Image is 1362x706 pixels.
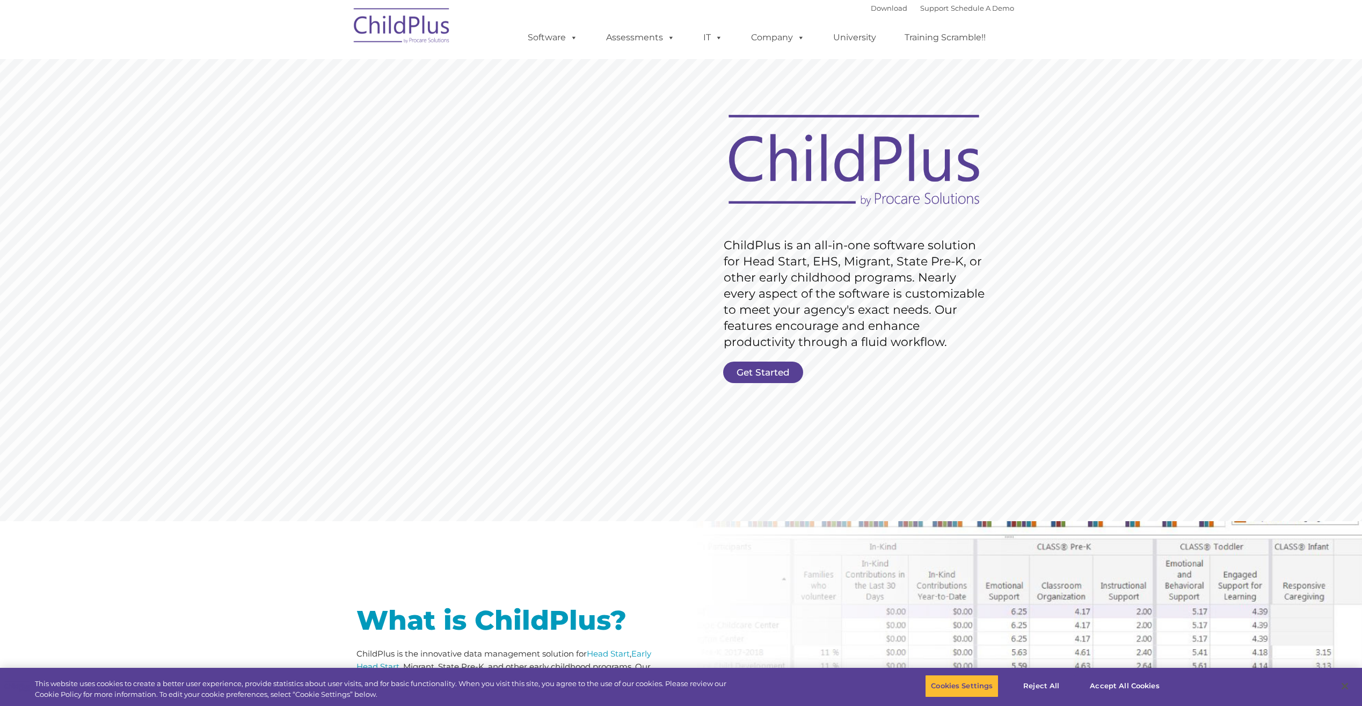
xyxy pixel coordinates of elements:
[740,27,815,48] a: Company
[1333,674,1357,698] button: Close
[871,4,907,12] a: Download
[587,649,630,659] a: Head Start
[356,649,651,672] a: Early Head Start
[723,362,803,383] a: Get Started
[1008,675,1075,697] button: Reject All
[356,607,673,634] h1: What is ChildPlus?
[595,27,686,48] a: Assessments
[35,679,749,700] div: This website uses cookies to create a better user experience, provide statistics about user visit...
[920,4,949,12] a: Support
[348,1,456,54] img: ChildPlus by Procare Solutions
[724,237,990,350] rs-layer: ChildPlus is an all-in-one software solution for Head Start, EHS, Migrant, State Pre-K, or other ...
[517,27,588,48] a: Software
[925,675,999,697] button: Cookies Settings
[822,27,887,48] a: University
[894,27,996,48] a: Training Scramble!!
[951,4,1014,12] a: Schedule A Demo
[1084,675,1165,697] button: Accept All Cookies
[871,4,1014,12] font: |
[693,27,733,48] a: IT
